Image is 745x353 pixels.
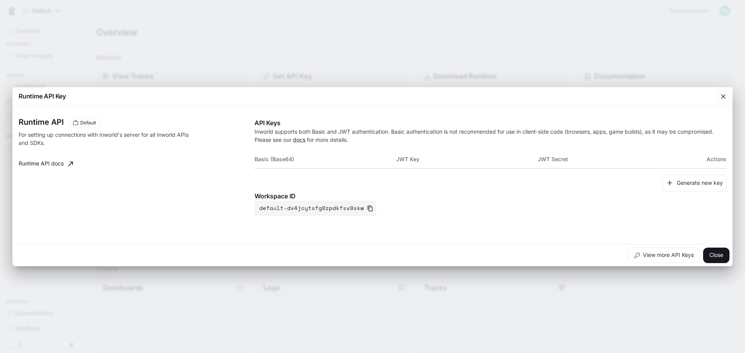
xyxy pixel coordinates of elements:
[77,119,99,126] span: Default
[255,127,726,144] p: Inworld supports both Basic and JWT authentication. Basic authentication is not recommended for u...
[255,191,726,201] p: Workspace ID
[19,131,191,147] p: For setting up connections with Inworld's server for all Inworld APIs and SDKs.
[19,91,66,101] p: Runtime API Key
[255,201,376,216] button: default-dx4jcytsfg0zpdkfsv9skw
[70,118,100,127] div: These keys will apply to your current workspace only
[293,136,305,143] a: docs
[19,118,64,126] h3: Runtime API
[255,150,396,169] th: Basic (Base64)
[538,150,679,169] th: JWT Secret
[16,156,76,172] a: Runtime API docs
[255,118,726,127] p: API Keys
[628,248,700,263] button: View more API Keys
[662,175,726,191] button: Generate new key
[396,150,538,169] th: JWT Key
[679,150,726,169] th: Actions
[703,248,729,263] button: Close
